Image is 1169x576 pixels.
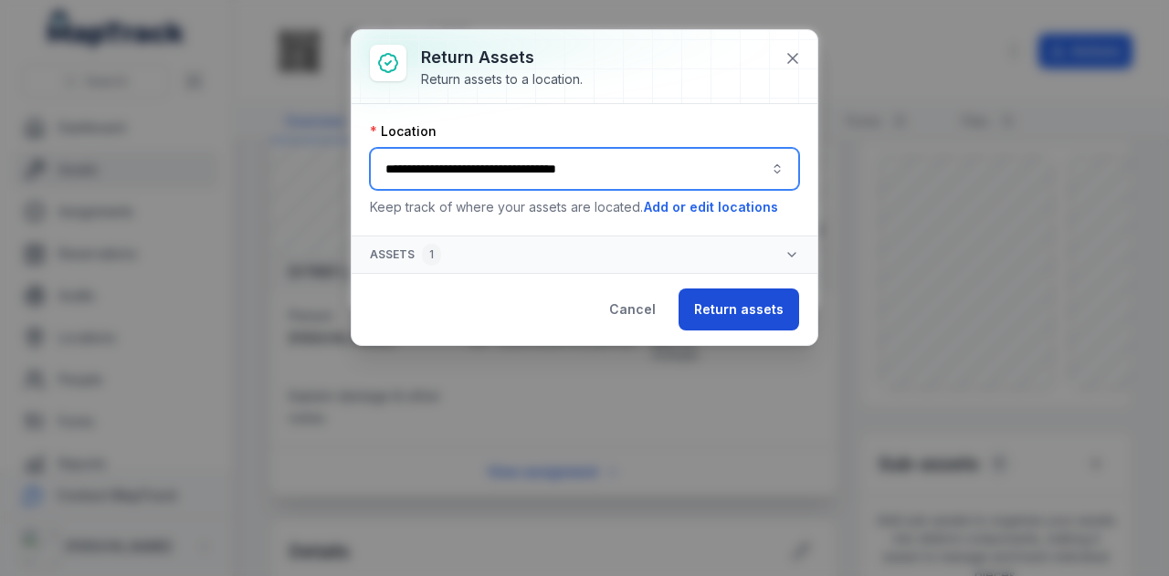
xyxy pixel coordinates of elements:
label: Location [370,122,437,141]
h3: Return assets [421,45,583,70]
button: Assets1 [352,236,817,273]
div: 1 [422,244,441,266]
button: Cancel [594,288,671,330]
p: Keep track of where your assets are located. [370,197,799,217]
button: Return assets [679,288,799,330]
span: Assets [370,244,441,266]
div: Return assets to a location. [421,70,583,89]
button: Add or edit locations [643,197,779,217]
